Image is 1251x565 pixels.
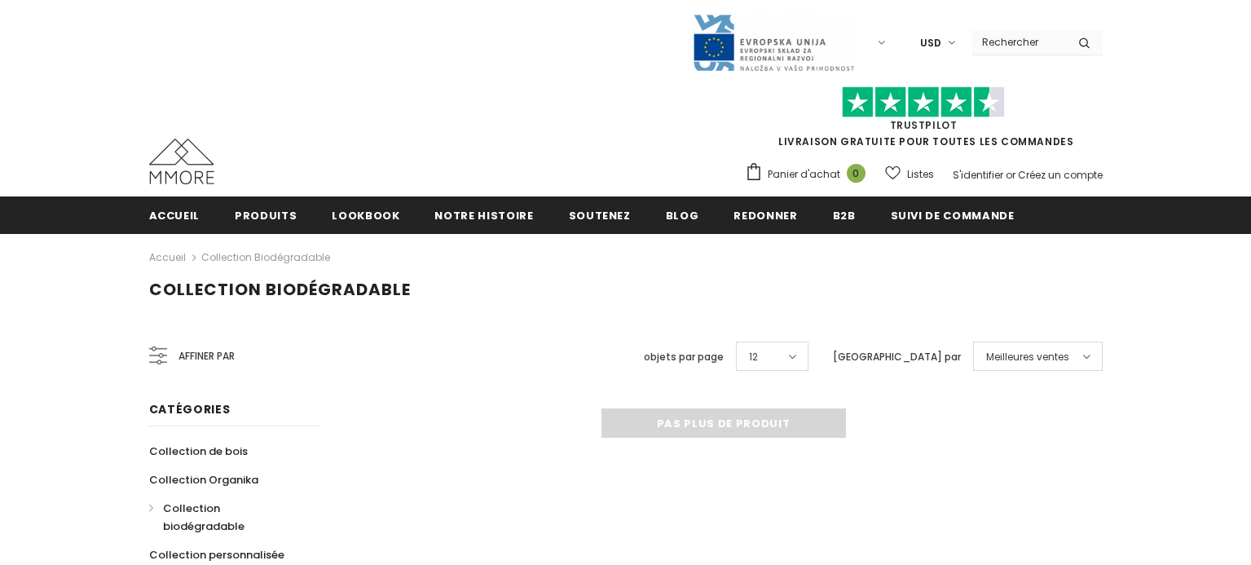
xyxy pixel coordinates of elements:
[666,208,699,223] span: Blog
[833,196,856,233] a: B2B
[149,437,248,466] a: Collection de bois
[149,494,302,541] a: Collection biodégradable
[733,196,797,233] a: Redonner
[1006,168,1015,182] span: or
[847,164,866,183] span: 0
[733,208,797,223] span: Redonner
[235,196,297,233] a: Produits
[149,401,231,417] span: Catégories
[178,347,235,365] span: Affiner par
[149,196,200,233] a: Accueil
[332,208,399,223] span: Lookbook
[749,349,758,365] span: 12
[890,118,958,132] a: TrustPilot
[569,196,631,233] a: soutenez
[891,208,1015,223] span: Suivi de commande
[149,139,214,184] img: Cas MMORE
[666,196,699,233] a: Blog
[907,166,934,183] span: Listes
[149,547,284,563] span: Collection personnalisée
[768,166,840,183] span: Panier d'achat
[920,35,941,51] span: USD
[201,250,330,264] a: Collection biodégradable
[644,349,724,365] label: objets par page
[149,208,200,223] span: Accueil
[745,94,1103,148] span: LIVRAISON GRATUITE POUR TOUTES LES COMMANDES
[972,30,1066,54] input: Search Site
[692,13,855,73] img: Javni Razpis
[569,208,631,223] span: soutenez
[434,208,533,223] span: Notre histoire
[235,208,297,223] span: Produits
[833,208,856,223] span: B2B
[434,196,533,233] a: Notre histoire
[692,35,855,49] a: Javni Razpis
[163,501,244,534] span: Collection biodégradable
[891,196,1015,233] a: Suivi de commande
[149,248,186,267] a: Accueil
[986,349,1069,365] span: Meilleures ventes
[885,160,934,188] a: Listes
[745,162,874,187] a: Panier d'achat 0
[953,168,1003,182] a: S'identifier
[833,349,961,365] label: [GEOGRAPHIC_DATA] par
[1018,168,1103,182] a: Créez un compte
[149,444,248,459] span: Collection de bois
[149,472,258,488] span: Collection Organika
[842,86,1005,118] img: Faites confiance aux étoiles pilotes
[149,466,258,494] a: Collection Organika
[149,278,411,301] span: Collection biodégradable
[332,196,399,233] a: Lookbook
